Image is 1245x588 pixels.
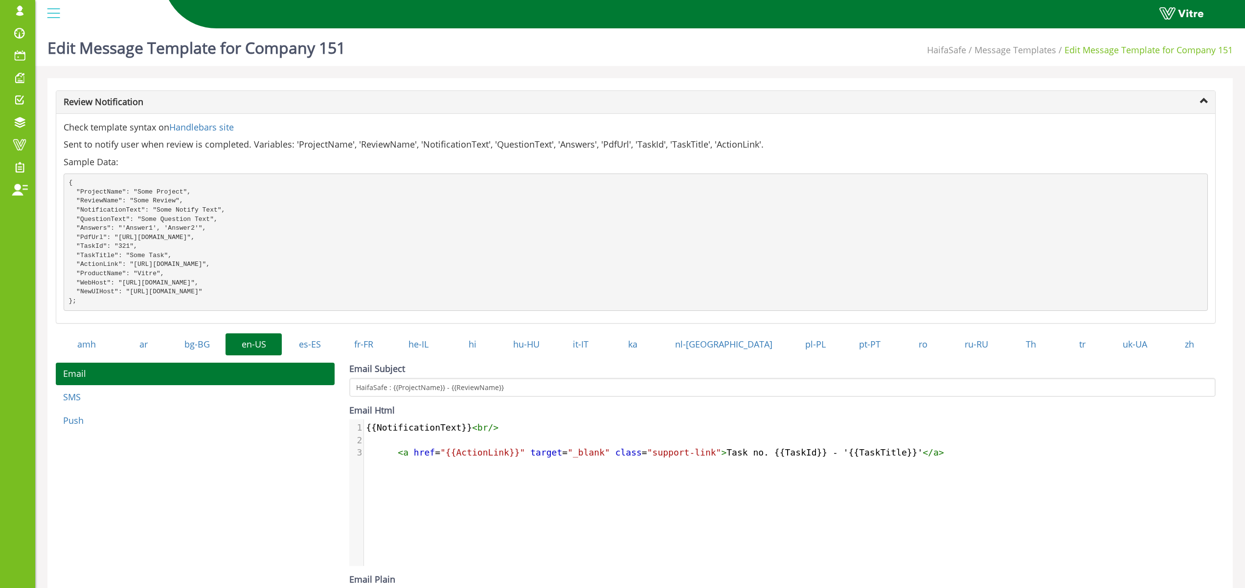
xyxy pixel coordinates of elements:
[1058,333,1107,356] a: tr
[64,174,1208,311] pre: { "ProjectName": "Some Project", "ReviewName": "Some Review", "NotificationText": "Some Notify Te...
[56,333,117,356] a: amh
[64,138,1208,151] p: Sent to notify user when review is completed. Variables: 'ProjectName', 'ReviewName', 'Notificati...
[349,421,363,434] div: 1
[349,434,363,447] div: 2
[169,121,234,133] a: Handlebars site
[366,447,944,457] span: = = = Task no. {{TaskId}} - '{{TaskTitle}}'
[488,422,499,433] span: />
[789,333,842,356] a: pl-PL
[498,333,555,356] a: hu-HU
[349,446,363,459] div: 3
[1004,333,1058,356] a: Th
[440,447,525,457] span: "{{ActionLink}}"
[56,410,335,432] a: Push
[338,333,390,356] a: fr-FR
[477,422,488,433] span: br
[472,422,477,433] span: <
[398,447,403,457] span: <
[282,333,337,356] a: es-ES
[606,333,658,356] a: ka
[567,447,610,457] span: "_blank"
[659,333,789,356] a: nl-[GEOGRAPHIC_DATA]
[1163,333,1216,356] a: zh
[414,447,435,457] span: href
[933,447,939,457] span: a
[842,333,897,356] a: pt-PT
[939,447,944,457] span: >
[897,333,949,356] a: ro
[47,24,345,66] h1: Edit Message Template for Company 151
[64,96,143,108] strong: Review Notification
[721,447,726,457] span: >
[555,333,606,356] a: it-IT
[390,333,447,356] a: he-IL
[366,422,498,433] span: {{NotificationText}}
[447,333,498,356] a: hi
[169,333,226,356] a: bg-BG
[64,156,1208,169] p: Sample Data:
[403,447,408,457] span: a
[974,44,1056,56] a: Message Templates
[923,447,933,457] span: </
[64,121,1208,134] p: Check template syntax on
[349,573,395,586] label: Email Plain
[1107,333,1163,356] a: uk-UA
[647,447,722,457] span: "support-link"
[530,447,562,457] span: target
[56,363,335,385] a: Email
[56,386,335,409] a: SMS
[615,447,642,457] span: class
[349,363,405,375] label: Email Subject
[117,333,169,356] a: ar
[226,333,282,356] a: en-US
[927,44,966,56] a: HaifaSafe
[349,404,395,417] label: Email Html
[1056,44,1233,57] li: Edit Message Template for Company 151
[949,333,1004,356] a: ru-RU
